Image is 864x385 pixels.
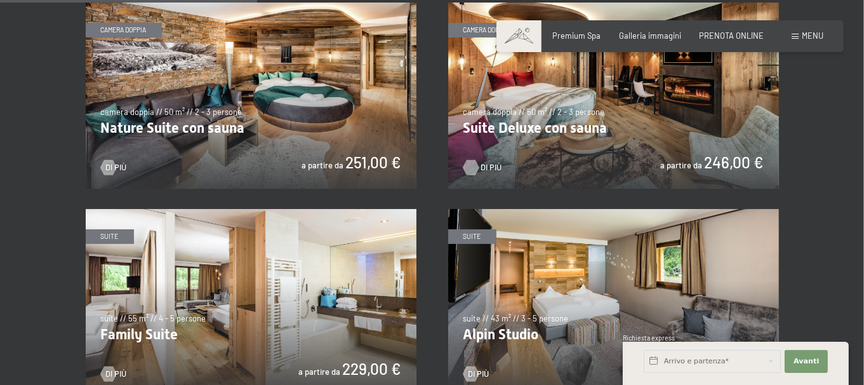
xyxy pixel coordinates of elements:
[106,368,127,380] span: Di più
[101,368,127,380] a: Di più
[785,350,828,373] button: Avanti
[448,209,779,215] a: Alpin Studio
[463,162,489,173] a: Di più
[448,3,779,189] img: Suite Deluxe con sauna
[553,30,601,41] a: Premium Spa
[794,356,819,367] span: Avanti
[699,30,764,41] a: PRENOTA ONLINE
[623,334,675,342] span: Richiesta express
[469,368,489,380] span: Di più
[86,3,416,9] a: Nature Suite con sauna
[802,30,823,41] span: Menu
[101,162,127,173] a: Di più
[481,162,502,173] span: Di più
[86,209,416,215] a: Family Suite
[86,3,416,189] img: Nature Suite con sauna
[619,30,681,41] a: Galleria immagini
[106,162,127,173] span: Di più
[463,368,489,380] a: Di più
[448,3,779,9] a: Suite Deluxe con sauna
